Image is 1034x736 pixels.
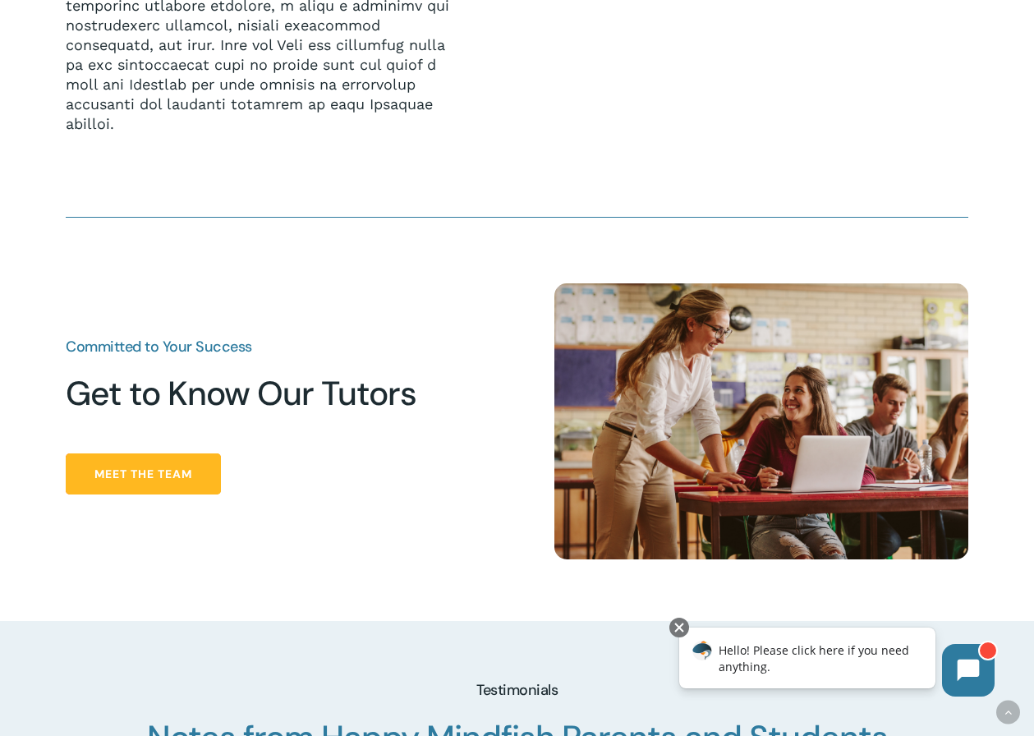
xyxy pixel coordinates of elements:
[66,374,444,414] h2: Get to Know Our Tutors
[66,453,221,494] a: Meet the Team
[554,283,968,559] img: Happy Tutors 11
[94,466,192,482] span: Meet the Team
[662,614,1011,713] iframe: Chatbot
[66,340,444,355] h3: Committed to Your Success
